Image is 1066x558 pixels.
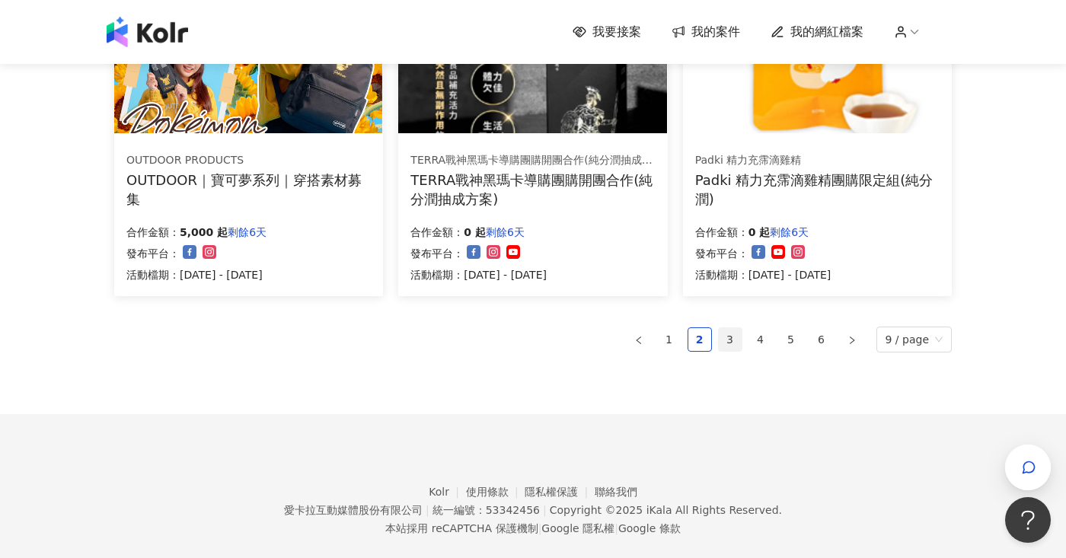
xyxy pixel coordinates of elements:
a: 4 [749,328,772,351]
a: 1 [658,328,681,351]
p: 剩餘6天 [770,223,809,241]
a: 我的網紅檔案 [771,24,863,40]
p: 活動檔期：[DATE] - [DATE] [126,266,266,284]
div: OUTDOOR PRODUCTS [126,153,370,168]
a: Google 隱私權 [541,522,614,534]
li: 6 [809,327,834,352]
div: Padki 精力充霈滴雞精 [695,153,939,168]
p: 合作金額： [695,223,748,241]
iframe: Help Scout Beacon - Open [1005,497,1051,543]
p: 合作金額： [126,223,180,241]
a: 使用條款 [466,486,525,498]
span: 我要接案 [592,24,641,40]
span: right [847,336,857,345]
p: 合作金額： [410,223,464,241]
span: 我的案件 [691,24,740,40]
button: left [627,327,651,352]
a: 隱私權保護 [525,486,595,498]
div: TERRA戰神黑瑪卡導購團購開團合作(純分潤抽成方案) [410,153,654,168]
li: Next Page [840,327,864,352]
div: Padki 精力充霈滴雞精團購限定組(純分潤) [695,171,940,209]
div: OUTDOOR｜寶可夢系列｜穿搭素材募集 [126,171,371,209]
a: iKala [646,504,672,516]
a: 我要接案 [573,24,641,40]
a: 2 [688,328,711,351]
div: TERRA戰神黑瑪卡導購團購開團合作(純分潤抽成方案) [410,171,655,209]
p: 發布平台： [695,244,748,263]
li: 2 [688,327,712,352]
span: 9 / page [886,327,943,352]
p: 0 起 [748,223,771,241]
p: 發布平台： [410,244,464,263]
span: 本站採用 reCAPTCHA 保護機制 [385,519,680,537]
span: | [426,504,429,516]
p: 剩餘6天 [486,223,525,241]
li: Previous Page [627,327,651,352]
img: logo [107,17,188,47]
div: 統一編號：53342456 [432,504,540,516]
li: 5 [779,327,803,352]
div: 愛卡拉互動媒體股份有限公司 [284,504,423,516]
p: 剩餘6天 [228,223,266,241]
p: 活動檔期：[DATE] - [DATE] [410,266,547,284]
span: | [543,504,547,516]
p: 發布平台： [126,244,180,263]
li: 3 [718,327,742,352]
li: 1 [657,327,681,352]
p: 活動檔期：[DATE] - [DATE] [695,266,831,284]
button: right [840,327,864,352]
a: Kolr [429,486,465,498]
a: 聯絡我們 [595,486,637,498]
a: 5 [780,328,803,351]
li: 4 [748,327,773,352]
div: Copyright © 2025 All Rights Reserved. [550,504,782,516]
a: 我的案件 [672,24,740,40]
span: left [634,336,643,345]
div: Page Size [876,327,953,352]
p: 0 起 [464,223,486,241]
a: 6 [810,328,833,351]
span: 我的網紅檔案 [790,24,863,40]
a: 3 [719,328,742,351]
p: 5,000 起 [180,223,228,241]
span: | [538,522,542,534]
a: Google 條款 [618,522,681,534]
span: | [614,522,618,534]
